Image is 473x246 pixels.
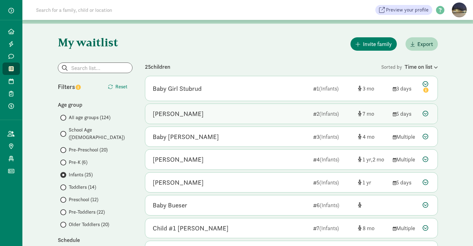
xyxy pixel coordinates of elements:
button: Export [406,37,438,51]
span: (Infants) [319,133,339,140]
div: Multiple [393,224,418,232]
div: Age group [58,100,132,109]
span: Infants (25) [69,171,93,179]
span: School Age ([DEMOGRAPHIC_DATA]) [69,126,132,141]
span: (Infants) [319,179,339,186]
div: 3 days [393,84,418,93]
div: [object Object] [358,84,388,93]
span: 2 [373,156,384,163]
span: 8 [363,225,374,232]
button: Invite family [350,37,397,51]
input: Search list... [58,63,132,73]
div: 3 [313,132,353,141]
div: Nora Sauter [153,155,204,165]
span: Toddlers (14) [69,183,96,191]
span: 1 [363,156,373,163]
span: Reset [115,83,128,91]
div: 4 [313,155,353,164]
span: (Infants) [319,225,339,232]
div: Vihaan Desai [153,109,204,119]
div: Multiple [393,132,418,141]
span: Preschool (12) [69,196,98,203]
div: 1 [313,84,353,93]
h1: My waitlist [58,36,132,49]
a: Preview your profile [375,5,432,15]
span: 3 [363,85,374,92]
div: Baby Girl Stubrud [153,84,202,94]
div: Cully Sparks [153,178,204,188]
div: [object Object] [358,132,388,141]
span: 7 [363,110,374,117]
div: Child #1 Holt [153,223,229,233]
div: 7 [313,224,353,232]
div: 6 [313,201,353,209]
div: Sorted by [381,63,438,71]
button: Reset [103,81,132,93]
div: 25 children [145,63,381,71]
div: Time on list [405,63,438,71]
span: (Infants) [319,85,339,92]
div: 5 days [393,178,418,187]
div: [object Object] [358,155,388,164]
input: Search for a family, child or location [32,4,207,16]
span: (Infants) [320,202,339,209]
div: Multiple [393,155,418,164]
div: [object Object] [358,201,388,209]
div: [object Object] [358,178,388,187]
span: Pre-K (6) [69,159,87,166]
div: Baby Hilbert [153,132,219,142]
div: 5 [313,178,353,187]
div: Schedule [58,236,132,244]
div: [object Object] [358,109,388,118]
span: (Infants) [319,110,339,117]
span: All age groups (124) [69,114,110,121]
span: Export [417,40,433,48]
span: Pre-Preschool (20) [69,146,108,154]
div: [object Object] [358,224,388,232]
span: Pre-Toddlers (22) [69,208,105,216]
div: 5 days [393,109,418,118]
span: Invite family [363,40,392,48]
div: Filters [58,82,95,91]
span: Preview your profile [386,6,429,14]
div: Baby Bueser [153,200,187,210]
span: 4 [363,133,374,140]
span: (Infants) [320,156,339,163]
iframe: Chat Widget [442,216,473,246]
div: 2 [313,109,353,118]
span: Older Toddlers (20) [69,221,109,228]
span: 1 [363,179,371,186]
